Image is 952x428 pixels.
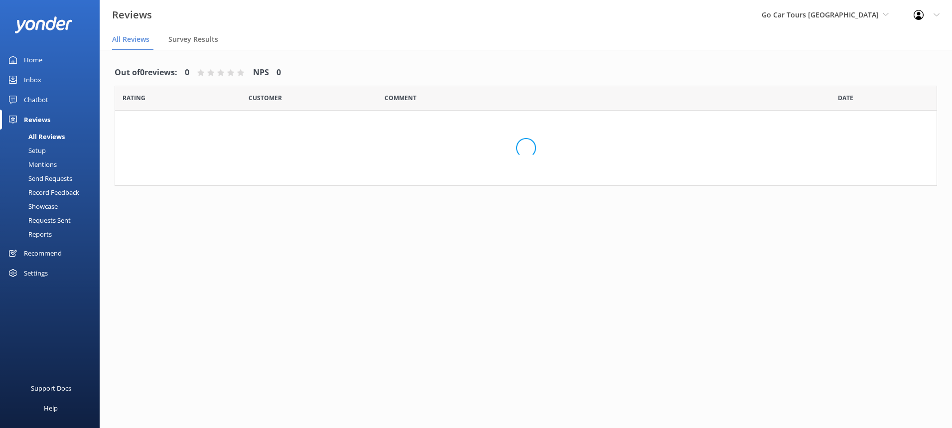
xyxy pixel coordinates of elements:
div: Showcase [6,199,58,213]
h4: Out of 0 reviews: [115,66,177,79]
span: All Reviews [112,34,149,44]
span: Survey Results [168,34,218,44]
div: Inbox [24,70,41,90]
a: Setup [6,143,100,157]
div: Reports [6,227,52,241]
div: Recommend [24,243,62,263]
a: Mentions [6,157,100,171]
div: All Reviews [6,130,65,143]
a: Showcase [6,199,100,213]
div: Mentions [6,157,57,171]
div: Send Requests [6,171,72,185]
span: Question [385,93,416,103]
div: Support Docs [31,378,71,398]
span: Date [249,93,282,103]
h4: 0 [185,66,189,79]
a: Requests Sent [6,213,100,227]
div: Requests Sent [6,213,71,227]
img: yonder-white-logo.png [15,16,72,33]
div: Home [24,50,42,70]
span: Date [123,93,145,103]
div: Chatbot [24,90,48,110]
h4: NPS [253,66,269,79]
div: Setup [6,143,46,157]
h4: 0 [276,66,281,79]
a: Send Requests [6,171,100,185]
div: Reviews [24,110,50,130]
h3: Reviews [112,7,152,23]
a: All Reviews [6,130,100,143]
a: Record Feedback [6,185,100,199]
a: Reports [6,227,100,241]
div: Help [44,398,58,418]
div: Settings [24,263,48,283]
div: Record Feedback [6,185,79,199]
span: Date [838,93,853,103]
span: Go Car Tours [GEOGRAPHIC_DATA] [762,10,879,19]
